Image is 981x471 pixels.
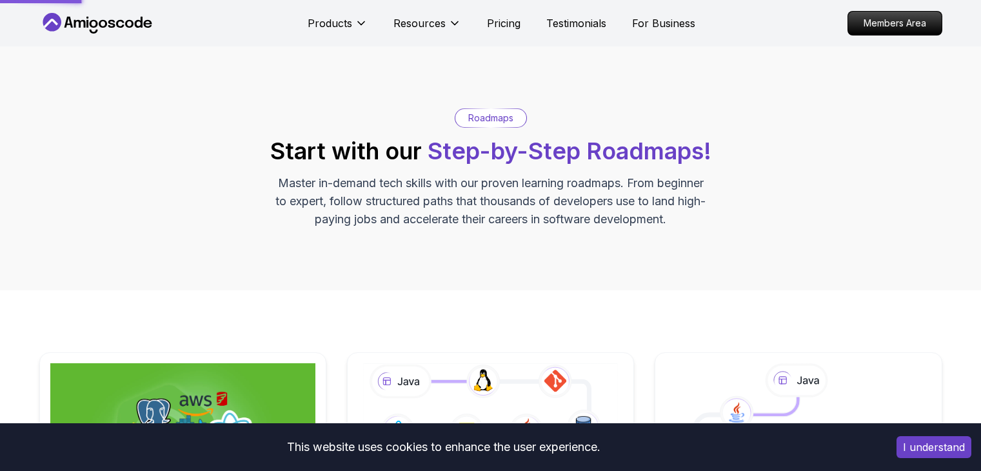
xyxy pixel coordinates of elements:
span: Step-by-Step Roadmaps! [428,137,711,165]
button: Accept cookies [897,436,971,458]
p: Members Area [848,12,942,35]
p: Resources [393,15,446,31]
button: Products [308,15,368,41]
h2: Start with our [270,138,711,164]
button: Resources [393,15,461,41]
a: Members Area [847,11,942,35]
a: Pricing [487,15,520,31]
p: Roadmaps [468,112,513,125]
div: This website uses cookies to enhance the user experience. [10,433,877,461]
p: Master in-demand tech skills with our proven learning roadmaps. From beginner to expert, follow s... [274,174,708,228]
a: Testimonials [546,15,606,31]
p: Products [308,15,352,31]
a: For Business [632,15,695,31]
